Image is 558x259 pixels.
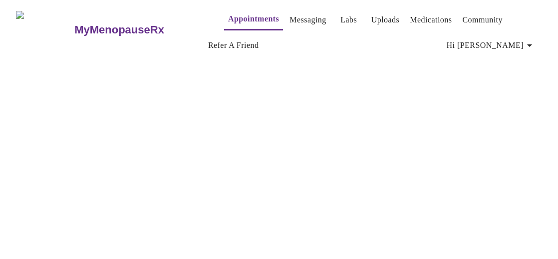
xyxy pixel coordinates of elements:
[333,10,365,30] button: Labs
[371,13,400,27] a: Uploads
[289,13,326,27] a: Messaging
[73,12,204,47] a: MyMenopauseRx
[443,35,540,55] button: Hi [PERSON_NAME]
[458,10,507,30] button: Community
[224,9,283,30] button: Appointments
[74,23,164,36] h3: MyMenopauseRx
[208,38,259,52] a: Refer a Friend
[340,13,357,27] a: Labs
[367,10,404,30] button: Uploads
[447,38,536,52] span: Hi [PERSON_NAME]
[462,13,503,27] a: Community
[285,10,330,30] button: Messaging
[16,11,73,48] img: MyMenopauseRx Logo
[406,10,456,30] button: Medications
[410,13,452,27] a: Medications
[228,12,279,26] a: Appointments
[204,35,263,55] button: Refer a Friend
